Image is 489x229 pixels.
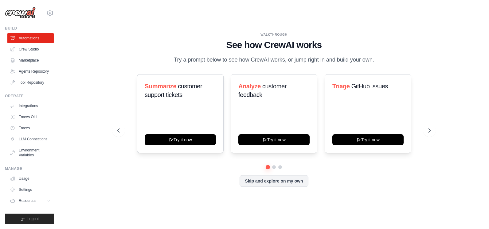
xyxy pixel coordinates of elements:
[458,199,489,229] iframe: Chat Widget
[238,83,261,90] span: Analyze
[5,214,54,224] button: Logout
[7,145,54,160] a: Environment Variables
[7,66,54,76] a: Agents Repository
[332,134,404,145] button: Try it now
[27,216,39,221] span: Logout
[7,44,54,54] a: Crew Studio
[351,83,388,90] span: GitHub issues
[7,33,54,43] a: Automations
[145,83,202,98] span: customer support tickets
[238,134,310,145] button: Try it now
[7,112,54,122] a: Traces Old
[7,196,54,206] button: Resources
[7,78,54,87] a: Tool Repository
[238,83,287,98] span: customer feedback
[5,94,54,98] div: Operate
[19,198,36,203] span: Resources
[145,134,216,145] button: Try it now
[7,101,54,111] a: Integrations
[240,175,308,187] button: Skip and explore on my own
[171,55,377,64] p: Try a prompt below to see how CrewAI works, or jump right in and build your own.
[145,83,176,90] span: Summarize
[7,55,54,65] a: Marketplace
[117,32,431,37] div: WALKTHROUGH
[7,123,54,133] a: Traces
[5,26,54,31] div: Build
[5,166,54,171] div: Manage
[7,174,54,183] a: Usage
[332,83,350,90] span: Triage
[5,7,36,19] img: Logo
[7,185,54,195] a: Settings
[7,134,54,144] a: LLM Connections
[117,39,431,50] h1: See how CrewAI works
